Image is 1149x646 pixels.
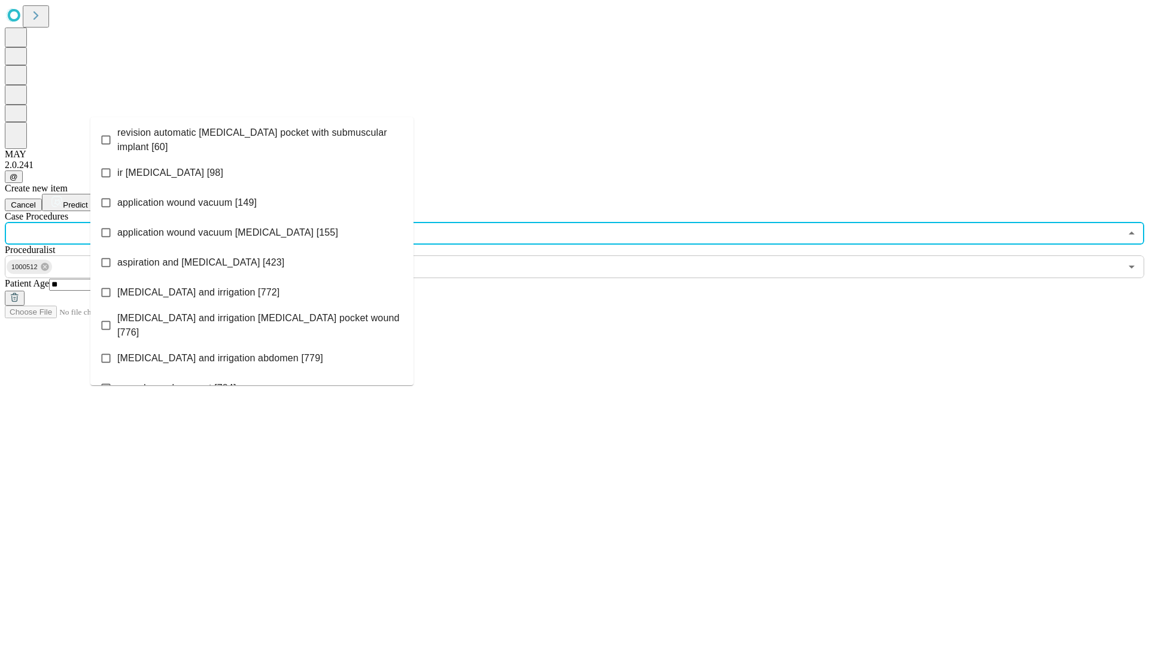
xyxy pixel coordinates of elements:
[117,196,257,210] span: application wound vacuum [149]
[117,381,236,395] span: wound vac placement [784]
[117,311,404,340] span: [MEDICAL_DATA] and irrigation [MEDICAL_DATA] pocket wound [776]
[42,194,97,211] button: Predict
[5,160,1144,170] div: 2.0.241
[117,351,323,365] span: [MEDICAL_DATA] and irrigation abdomen [779]
[117,285,279,300] span: [MEDICAL_DATA] and irrigation [772]
[7,260,52,274] div: 1000512
[117,166,223,180] span: ir [MEDICAL_DATA] [98]
[1123,225,1140,242] button: Close
[117,255,284,270] span: aspiration and [MEDICAL_DATA] [423]
[117,126,404,154] span: revision automatic [MEDICAL_DATA] pocket with submuscular implant [60]
[11,200,36,209] span: Cancel
[1123,258,1140,275] button: Open
[63,200,87,209] span: Predict
[5,149,1144,160] div: MAY
[5,245,55,255] span: Proceduralist
[117,226,338,240] span: application wound vacuum [MEDICAL_DATA] [155]
[5,199,42,211] button: Cancel
[10,172,18,181] span: @
[7,260,42,274] span: 1000512
[5,211,68,221] span: Scheduled Procedure
[5,170,23,183] button: @
[5,183,68,193] span: Create new item
[5,278,49,288] span: Patient Age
